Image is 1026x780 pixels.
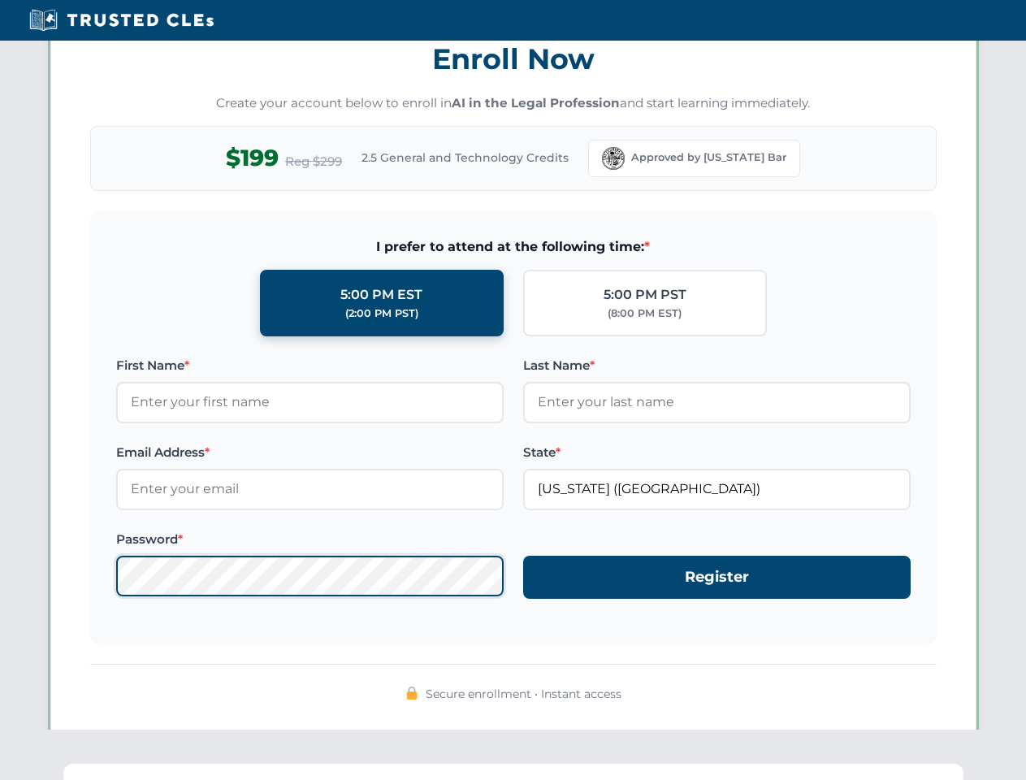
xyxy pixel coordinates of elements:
[116,356,504,375] label: First Name
[361,149,569,167] span: 2.5 General and Technology Credits
[226,140,279,176] span: $199
[523,443,911,462] label: State
[90,94,937,113] p: Create your account below to enroll in and start learning immediately.
[523,356,911,375] label: Last Name
[285,152,342,171] span: Reg $299
[116,236,911,258] span: I prefer to attend at the following time:
[24,8,219,32] img: Trusted CLEs
[90,33,937,84] h3: Enroll Now
[116,469,504,509] input: Enter your email
[116,443,504,462] label: Email Address
[452,95,620,110] strong: AI in the Legal Profession
[405,687,418,700] img: 🔒
[604,284,686,305] div: 5:00 PM PST
[426,685,621,703] span: Secure enrollment • Instant access
[340,284,422,305] div: 5:00 PM EST
[608,305,682,322] div: (8:00 PM EST)
[523,469,911,509] input: Florida (FL)
[345,305,418,322] div: (2:00 PM PST)
[116,530,504,549] label: Password
[116,382,504,422] input: Enter your first name
[602,147,625,170] img: Florida Bar
[631,149,786,166] span: Approved by [US_STATE] Bar
[523,382,911,422] input: Enter your last name
[523,556,911,599] button: Register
